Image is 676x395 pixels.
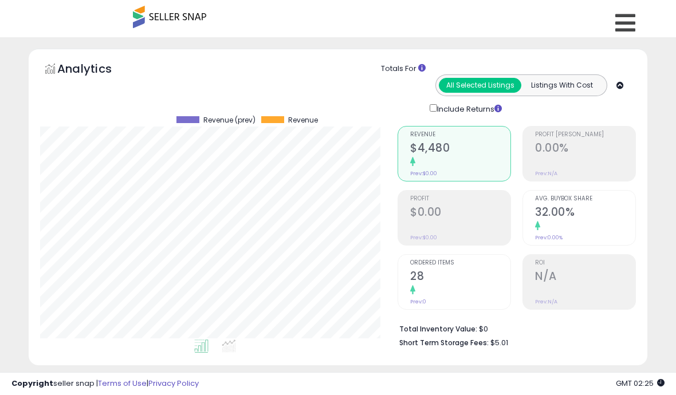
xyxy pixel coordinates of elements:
[535,141,635,157] h2: 0.00%
[521,78,603,93] button: Listings With Cost
[410,141,510,157] h2: $4,480
[410,234,437,241] small: Prev: $0.00
[399,338,489,347] b: Short Term Storage Fees:
[410,206,510,221] h2: $0.00
[439,78,521,93] button: All Selected Listings
[410,170,437,177] small: Prev: $0.00
[98,378,147,389] a: Terms of Use
[616,378,665,389] span: 2025-10-13 02:25 GMT
[535,234,563,241] small: Prev: 0.00%
[288,116,318,124] span: Revenue
[421,102,516,115] div: Include Returns
[11,378,199,389] div: seller snap | |
[535,170,557,177] small: Prev: N/A
[203,116,256,124] span: Revenue (prev)
[410,196,510,202] span: Profit
[410,298,426,305] small: Prev: 0
[535,206,635,221] h2: 32.00%
[535,298,557,305] small: Prev: N/A
[410,260,510,266] span: Ordered Items
[535,270,635,285] h2: N/A
[381,64,639,74] div: Totals For
[410,270,510,285] h2: 28
[490,337,508,348] span: $5.01
[535,196,635,202] span: Avg. Buybox Share
[410,132,510,138] span: Revenue
[148,378,199,389] a: Privacy Policy
[11,378,53,389] strong: Copyright
[399,324,477,334] b: Total Inventory Value:
[399,321,627,335] li: $0
[535,260,635,266] span: ROI
[535,132,635,138] span: Profit [PERSON_NAME]
[57,61,134,80] h5: Analytics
